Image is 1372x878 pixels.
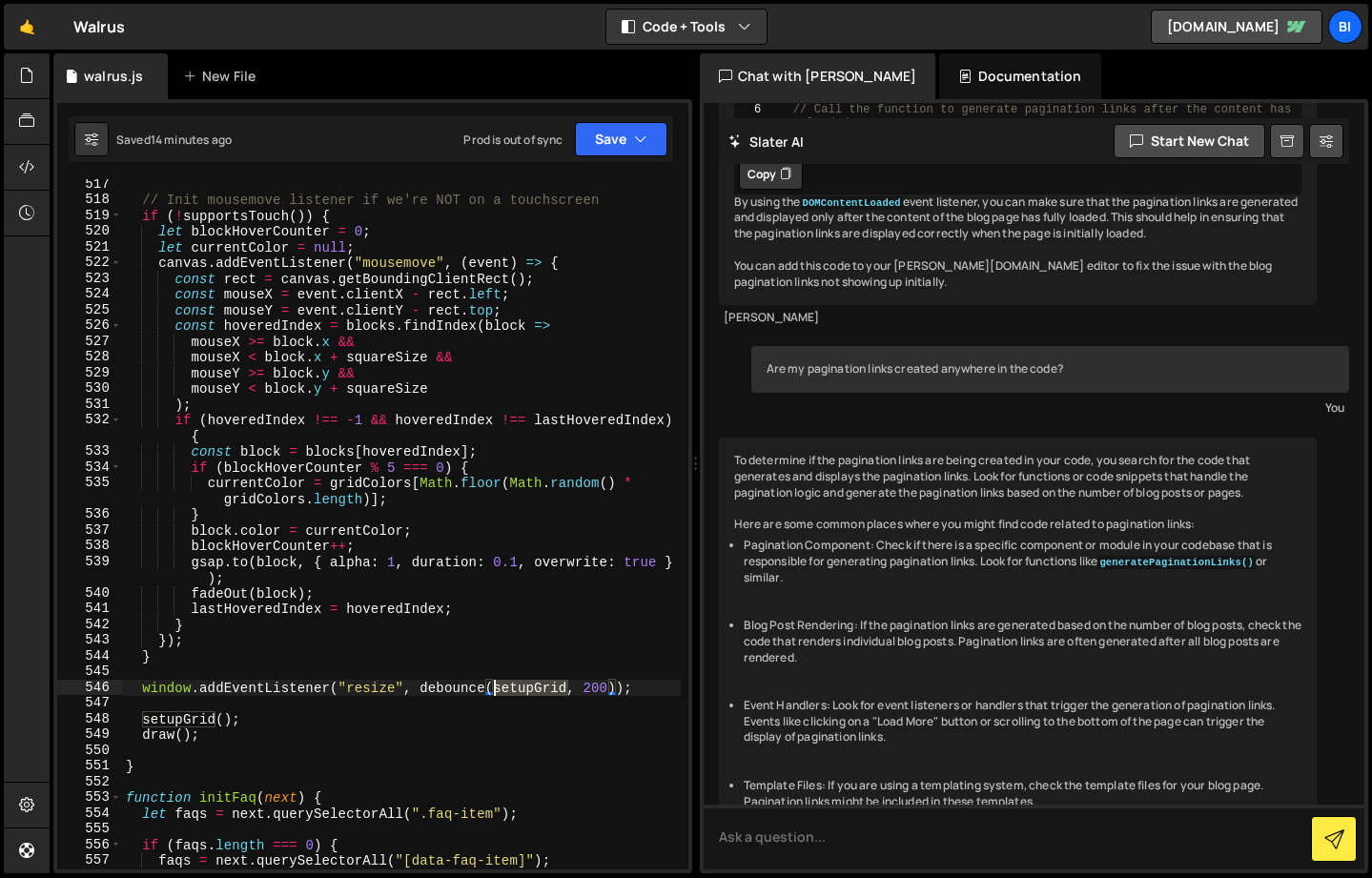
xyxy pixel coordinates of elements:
[57,852,122,868] div: 557
[756,398,1345,418] div: You
[57,271,122,287] div: 523
[700,53,936,99] div: Chat with [PERSON_NAME]
[116,132,232,148] div: Saved
[57,475,122,506] div: 535
[57,239,122,255] div: 521
[57,365,122,381] div: 529
[57,397,122,413] div: 531
[57,286,122,302] div: 524
[57,601,122,617] div: 541
[744,538,1302,585] li: Pagination Component: Check if there is a specific component or module in your codebase that is r...
[57,176,122,193] div: 517
[73,15,125,38] div: Walrus
[57,632,122,648] div: 543
[57,317,122,334] div: 526
[575,122,667,156] button: Save
[57,774,122,790] div: 552
[739,159,803,190] button: Copy
[1114,124,1265,158] button: Start new chat
[1097,556,1256,569] code: generatePaginationLinks()
[57,648,122,664] div: 544
[57,208,122,224] div: 519
[57,680,122,696] div: 546
[57,302,122,318] div: 525
[4,4,51,50] a: 🤙
[57,192,122,208] div: 518
[57,349,122,365] div: 528
[744,618,1302,665] li: Blog Post Rendering: If the pagination links are generated based on the number of blog posts, che...
[183,67,263,86] div: New File
[57,554,122,585] div: 539
[57,522,122,539] div: 537
[724,310,1313,326] div: [PERSON_NAME]
[606,10,767,44] button: Code + Tools
[57,506,122,522] div: 536
[1151,10,1322,44] a: [DOMAIN_NAME]
[57,789,122,806] div: 553
[57,806,122,822] div: 554
[57,334,122,350] div: 527
[1328,10,1362,44] a: Bi
[57,538,122,554] div: 538
[57,837,122,853] div: 556
[800,196,902,210] code: DOMContentLoaded
[57,585,122,602] div: 540
[719,438,1318,868] div: To determine if the pagination links are being created in your code, you search for the code that...
[728,133,805,151] h2: Slater AI
[57,223,122,239] div: 520
[736,103,773,130] div: 6
[57,758,122,774] div: 551
[57,380,122,397] div: 530
[744,778,1302,810] li: Template Files: If you are using a templating system, check the template files for your blog page...
[84,67,143,86] div: walrus.js
[744,698,1302,745] li: Event Handlers: Look for event listeners or handlers that trigger the generation of pagination li...
[57,459,122,476] div: 534
[57,412,122,443] div: 532
[57,821,122,837] div: 555
[939,53,1100,99] div: Documentation
[57,664,122,680] div: 545
[57,743,122,759] div: 550
[751,346,1350,393] div: Are my pagination links created anywhere in the code?
[57,711,122,727] div: 548
[57,255,122,271] div: 522
[57,443,122,459] div: 533
[57,695,122,711] div: 547
[57,726,122,743] div: 549
[463,132,563,148] div: Prod is out of sync
[57,617,122,633] div: 542
[151,132,232,148] div: 14 minutes ago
